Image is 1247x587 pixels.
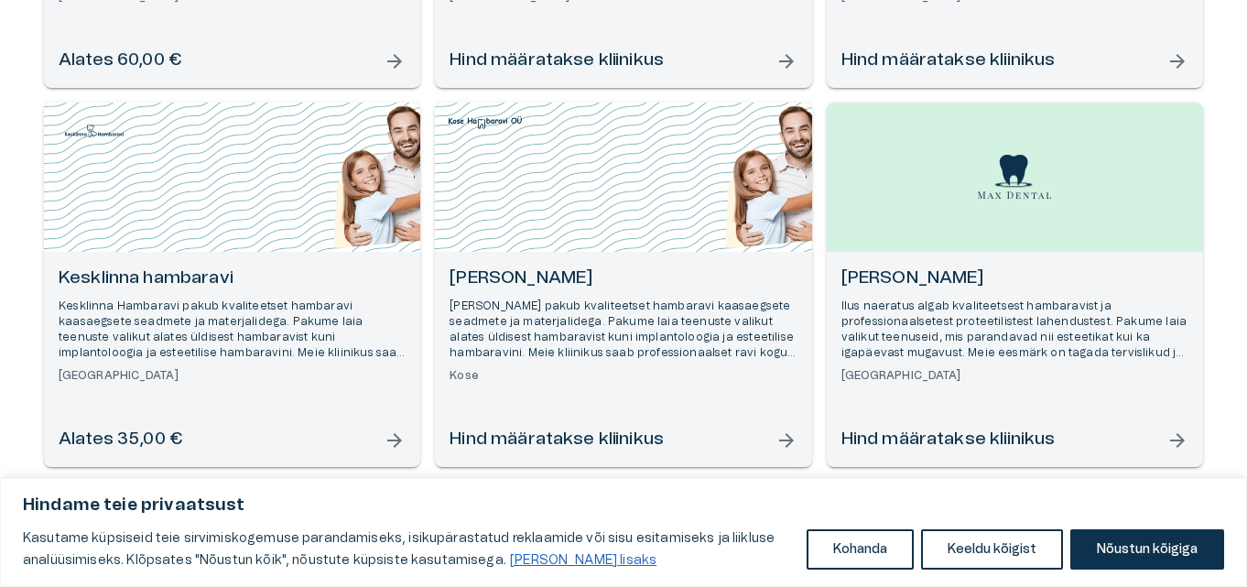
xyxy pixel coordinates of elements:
h6: [PERSON_NAME] [450,266,797,291]
span: arrow_forward [384,429,406,451]
span: arrow_forward [1166,50,1188,72]
h6: [GEOGRAPHIC_DATA] [841,368,1188,384]
h6: Hind määratakse kliinikus [841,49,1056,73]
img: Kose Hambaravi logo [449,116,522,129]
span: arrow_forward [1166,429,1188,451]
h6: Alates 35,00 € [59,428,182,452]
p: Kasutame küpsiseid teie sirvimiskogemuse parandamiseks, isikupärastatud reklaamide või sisu esita... [23,527,793,571]
h6: Alates 60,00 € [59,49,181,73]
img: Max Dental logo [978,155,1051,200]
button: Nõustun kõigiga [1070,529,1224,570]
button: Keeldu kõigist [921,529,1063,570]
a: Open selected supplier available booking dates [435,103,811,467]
a: Loe lisaks [509,553,657,568]
button: Kohanda [807,529,914,570]
h6: [GEOGRAPHIC_DATA] [59,368,406,384]
span: arrow_forward [775,429,797,451]
h6: Hind määratakse kliinikus [450,428,664,452]
h6: Hind määratakse kliinikus [841,428,1056,452]
a: Open selected supplier available booking dates [827,103,1203,467]
span: arrow_forward [775,50,797,72]
h6: Hind määratakse kliinikus [450,49,664,73]
img: Kesklinna hambaravi logo [58,116,131,146]
span: arrow_forward [384,50,406,72]
span: Help [93,15,121,29]
p: Ilus naeratus algab kvaliteetsest hambaravist ja professionaalsetest proteetilistest lahendustest... [841,299,1188,362]
p: Kesklinna Hambaravi pakub kvaliteetset hambaravi kaasaegsete seadmete ja materjalidega. Pakume la... [59,299,406,362]
h6: [PERSON_NAME] [841,266,1188,291]
a: Open selected supplier available booking dates [44,103,420,467]
h6: Kose [450,368,797,384]
h6: Kesklinna hambaravi [59,266,406,291]
p: [PERSON_NAME] pakub kvaliteetset hambaravi kaasaegsete seadmete ja materjalidega. Pakume laia tee... [450,299,797,362]
p: Hindame teie privaatsust [23,495,1224,516]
